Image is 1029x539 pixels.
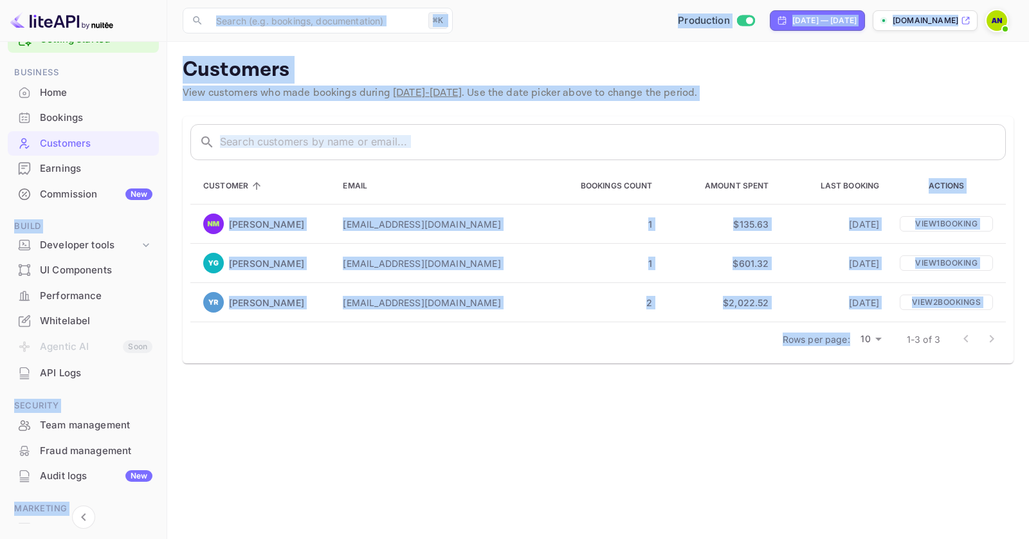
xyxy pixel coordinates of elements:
[8,439,159,462] a: Fraud management
[343,217,527,231] p: [EMAIL_ADDRESS][DOMAIN_NAME]
[688,178,769,194] span: Amount Spent
[208,8,423,33] input: Search (e.g. bookings, documentation)
[40,444,152,459] div: Fraud management
[40,111,152,125] div: Bookings
[893,15,958,26] p: [DOMAIN_NAME]
[40,161,152,176] div: Earnings
[40,314,152,329] div: Whitelabel
[8,413,159,437] a: Team management
[8,219,159,233] span: Build
[900,295,993,310] p: View 2 booking s
[8,284,159,307] a: Performance
[8,105,159,131] div: Bookings
[203,292,224,313] img: Youssef Ramzy
[8,234,159,257] div: Developer tools
[548,296,653,309] p: 2
[8,156,159,180] a: Earnings
[40,366,152,381] div: API Logs
[8,182,159,207] div: CommissionNew
[203,178,265,194] span: Customer
[40,521,152,536] div: Promo codes
[229,217,304,231] p: [PERSON_NAME]
[40,86,152,100] div: Home
[8,80,159,105] div: Home
[889,168,1006,205] th: Actions
[40,187,152,202] div: Commission
[548,257,653,270] p: 1
[789,257,879,270] p: [DATE]
[8,399,159,413] span: Security
[548,217,653,231] p: 1
[8,361,159,386] div: API Logs
[8,361,159,385] a: API Logs
[10,10,113,31] img: LiteAPI logo
[343,296,527,309] p: [EMAIL_ADDRESS][DOMAIN_NAME]
[673,257,769,270] p: $601.32
[40,263,152,278] div: UI Components
[804,178,880,194] span: Last Booking
[125,188,152,200] div: New
[8,182,159,206] a: CommissionNew
[678,14,730,28] span: Production
[8,284,159,309] div: Performance
[40,289,152,304] div: Performance
[783,333,850,346] p: Rows per page:
[343,257,527,270] p: [EMAIL_ADDRESS][DOMAIN_NAME]
[203,214,224,234] img: Nezar Mansour
[855,330,886,349] div: 10
[564,178,653,194] span: Bookings Count
[673,14,760,28] div: Switch to Sandbox mode
[393,86,462,100] span: [DATE] - [DATE]
[8,156,159,181] div: Earnings
[8,464,159,489] div: Audit logsNew
[183,86,697,100] span: View customers who made bookings during . Use the date picker above to change the period.
[8,80,159,104] a: Home
[8,105,159,129] a: Bookings
[428,12,448,29] div: ⌘K
[907,333,940,346] p: 1-3 of 3
[8,464,159,488] a: Audit logsNew
[900,216,993,232] p: View 1 booking
[203,253,224,273] img: Yara Ghoneim
[8,502,159,516] span: Marketing
[8,66,159,80] span: Business
[40,136,152,151] div: Customers
[900,255,993,271] p: View 1 booking
[40,469,152,484] div: Audit logs
[8,131,159,155] a: Customers
[673,296,769,309] p: $2,022.52
[125,470,152,482] div: New
[8,131,159,156] div: Customers
[8,258,159,283] div: UI Components
[229,257,304,270] p: [PERSON_NAME]
[673,217,769,231] p: $135.63
[8,258,159,282] a: UI Components
[343,178,384,194] span: Email
[8,309,159,333] a: Whitelabel
[40,418,152,433] div: Team management
[220,124,1006,160] input: Search customers by name or email...
[183,57,1014,83] p: Customers
[72,506,95,529] button: Collapse navigation
[229,296,304,309] p: [PERSON_NAME]
[8,439,159,464] div: Fraud management
[40,238,140,253] div: Developer tools
[789,296,879,309] p: [DATE]
[8,413,159,438] div: Team management
[789,217,879,231] p: [DATE]
[792,15,857,26] div: [DATE] — [DATE]
[8,309,159,334] div: Whitelabel
[987,10,1007,31] img: Abdelrahman Nasef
